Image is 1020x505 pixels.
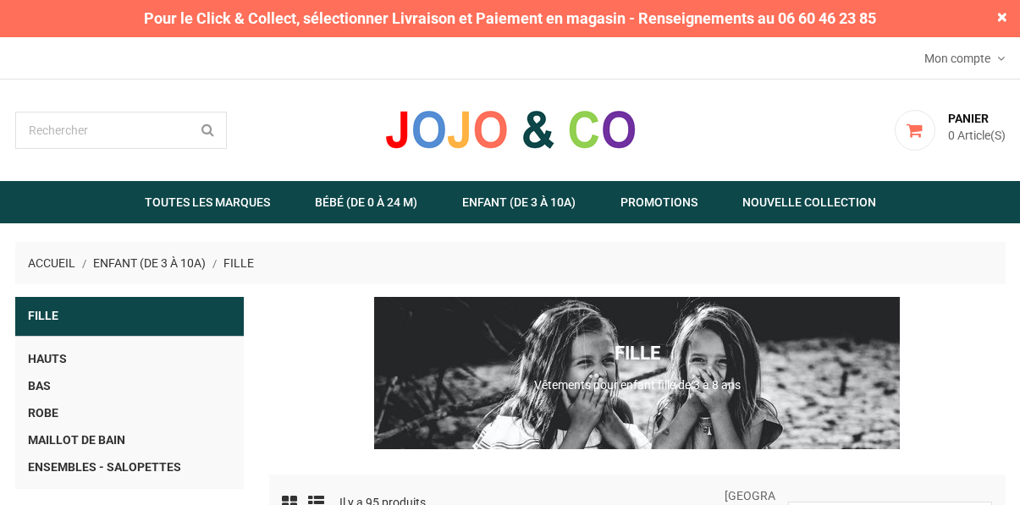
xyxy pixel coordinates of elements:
a: Robe [28,399,231,426]
a: Hauts [28,345,231,372]
a: Bas [28,372,231,399]
span: Accueil [28,256,75,270]
span: Panier [948,112,989,125]
a: Maillot de Bain [28,426,231,453]
a: Toutes les marques [124,181,291,223]
a: Promotions [599,181,719,223]
a: Enfant (de 3 à 10A) [93,256,208,270]
a: Fille [223,256,254,270]
a: Bébé (de 0 à 24 m) [294,181,438,223]
a: Fille [15,297,244,336]
p: Vêtements pour enfant fille de 3 à 8 ans [282,376,993,393]
a: Ensembles - Salopettes [28,453,231,480]
a: Nouvelle Collection [721,181,897,223]
span: Mon compte [924,52,995,65]
span: × [997,8,1007,26]
span: Article(s) [957,129,1006,142]
img: JOJO & CO [383,108,637,151]
img: Jojo&Co : Vêtements et Accessoires pour enfants filles - Antibes [288,297,986,449]
span: 0 [948,129,955,142]
span: Enfant (de 3 à 10A) [93,256,206,270]
a: Accueil [28,256,78,270]
h1: Fille [282,343,993,364]
span: Pour le Click & Collect, sélectionner Livraison et Paiement en magasin - Renseignements au 06 60 ... [135,8,885,30]
input: Rechercher [15,112,227,149]
a: Enfant (de 3 à 10A) [441,181,597,223]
